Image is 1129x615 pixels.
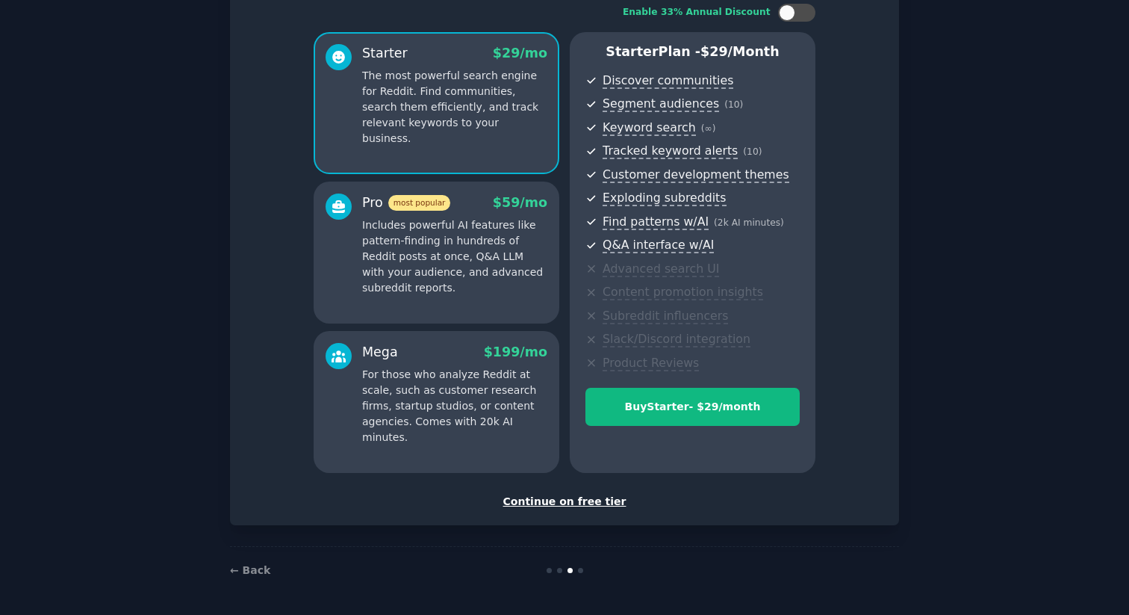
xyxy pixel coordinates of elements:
div: Pro [362,194,450,212]
span: ( 10 ) [724,99,743,110]
span: $ 29 /month [700,44,780,59]
div: Mega [362,343,398,362]
div: Enable 33% Annual Discount [623,6,771,19]
span: ( ∞ ) [701,123,716,134]
a: ← Back [230,564,270,576]
p: Includes powerful AI features like pattern-finding in hundreds of Reddit posts at once, Q&A LLM w... [362,217,547,296]
span: ( 2k AI minutes ) [714,217,784,228]
span: $ 29 /mo [493,46,547,61]
span: Subreddit influencers [603,309,728,324]
span: $ 59 /mo [493,195,547,210]
span: Advanced search UI [603,262,719,277]
span: Exploding subreddits [603,191,726,206]
span: most popular [388,195,451,211]
span: $ 199 /mo [484,344,547,359]
p: The most powerful search engine for Reddit. Find communities, search them efficiently, and track ... [362,68,547,146]
span: Content promotion insights [603,285,763,300]
div: Buy Starter - $ 29 /month [586,399,799,415]
span: Product Reviews [603,356,699,371]
span: Tracked keyword alerts [603,143,738,159]
p: Starter Plan - [585,43,800,61]
button: BuyStarter- $29/month [585,388,800,426]
div: Starter [362,44,408,63]
span: Discover communities [603,73,733,89]
span: Segment audiences [603,96,719,112]
span: Keyword search [603,120,696,136]
span: Slack/Discord integration [603,332,750,347]
p: For those who analyze Reddit at scale, such as customer research firms, startup studios, or conte... [362,367,547,445]
span: Find patterns w/AI [603,214,709,230]
div: Continue on free tier [246,494,883,510]
span: ( 10 ) [743,146,762,157]
span: Customer development themes [603,167,789,183]
span: Q&A interface w/AI [603,238,714,253]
